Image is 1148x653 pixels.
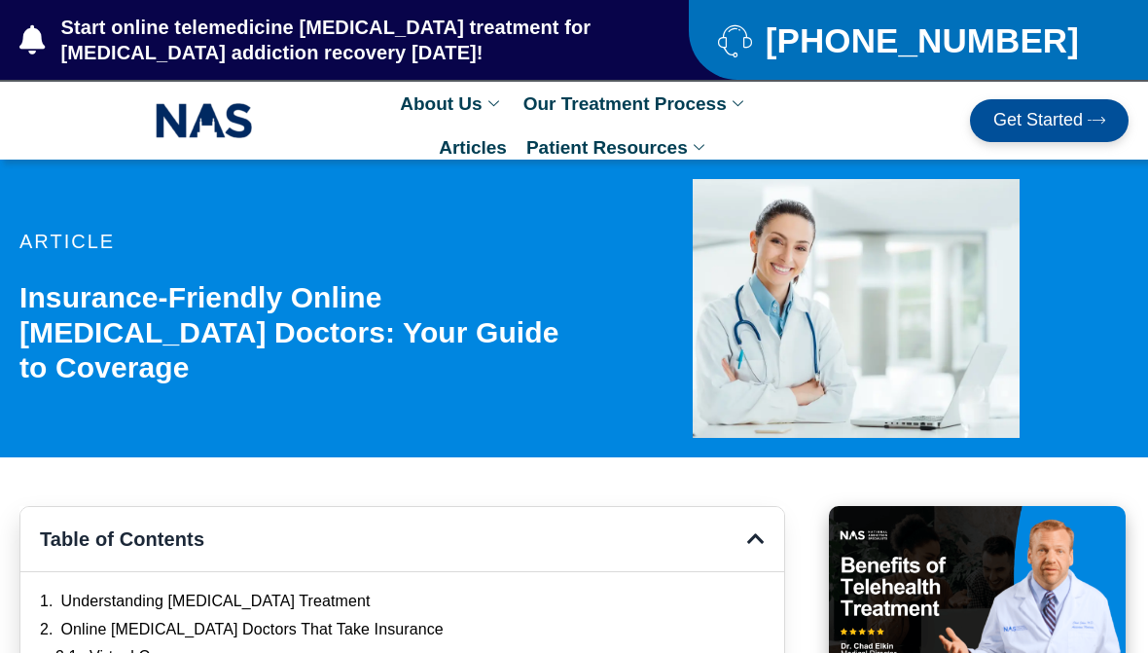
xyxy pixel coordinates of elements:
h4: Table of Contents [40,526,747,552]
a: Get Started [970,99,1129,142]
a: Patient Resources [517,126,719,169]
a: Online [MEDICAL_DATA] Doctors That Take Insurance [61,620,444,640]
a: Start online telemedicine [MEDICAL_DATA] treatment for [MEDICAL_DATA] addiction recovery [DATE]! [19,15,611,65]
h1: Insurance-Friendly Online [MEDICAL_DATA] Doctors: Your Guide to Coverage [19,280,584,385]
p: article [19,232,584,251]
a: Understanding [MEDICAL_DATA] Treatment [61,592,371,612]
span: Start online telemedicine [MEDICAL_DATA] treatment for [MEDICAL_DATA] addiction recovery [DATE]! [56,15,612,65]
a: Our Treatment Process [514,82,758,126]
span: Get Started [993,111,1083,130]
div: Close table of contents [747,529,765,549]
img: Telemedicine-Suboxone-Doctors-for-Opioid-Addiction-Treatment-in-Tennessee [693,179,1020,438]
a: About Us [390,82,513,126]
img: NAS_email_signature-removebg-preview.png [156,98,253,143]
a: Articles [429,126,517,169]
span: [PHONE_NUMBER] [761,28,1079,53]
a: [PHONE_NUMBER] [718,23,1099,57]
